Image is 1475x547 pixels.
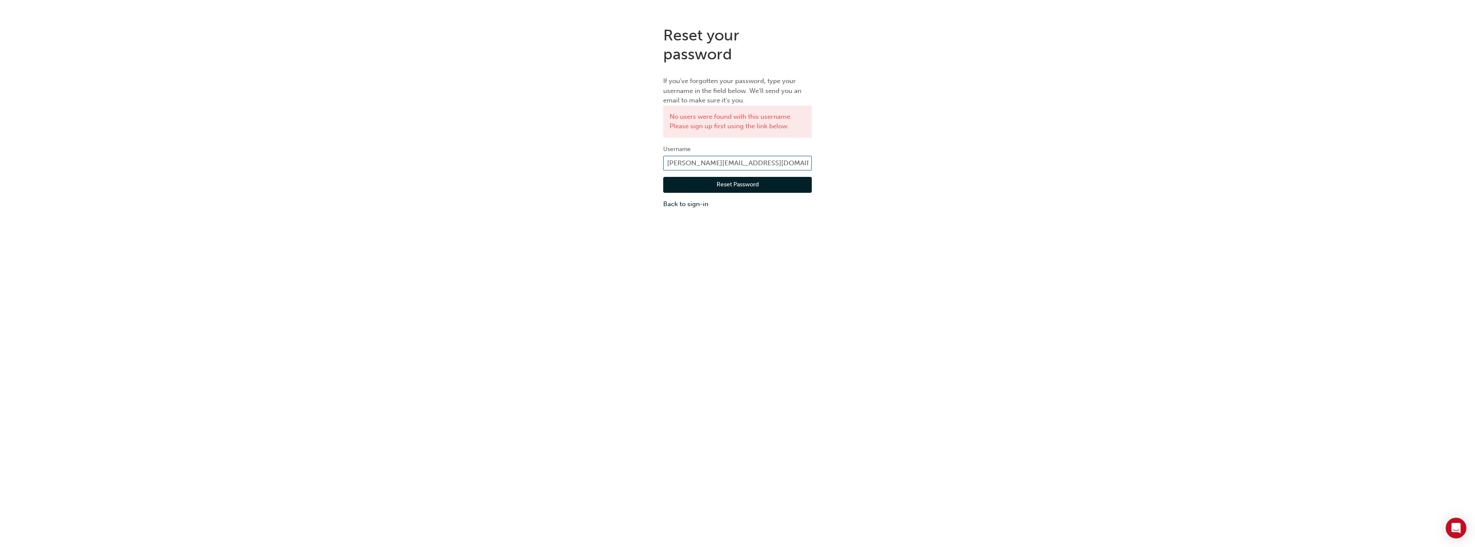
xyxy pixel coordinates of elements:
[663,144,812,155] label: Username
[663,156,812,170] input: Username
[663,105,812,138] div: No users were found with this username. Please sign up first using the link below.
[663,26,812,63] h1: Reset your password
[663,199,812,209] a: Back to sign-in
[663,177,812,193] button: Reset Password
[1446,518,1466,538] div: Open Intercom Messenger
[663,76,812,105] p: If you've forgotten your password, type your username in the field below. We'll send you an email...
